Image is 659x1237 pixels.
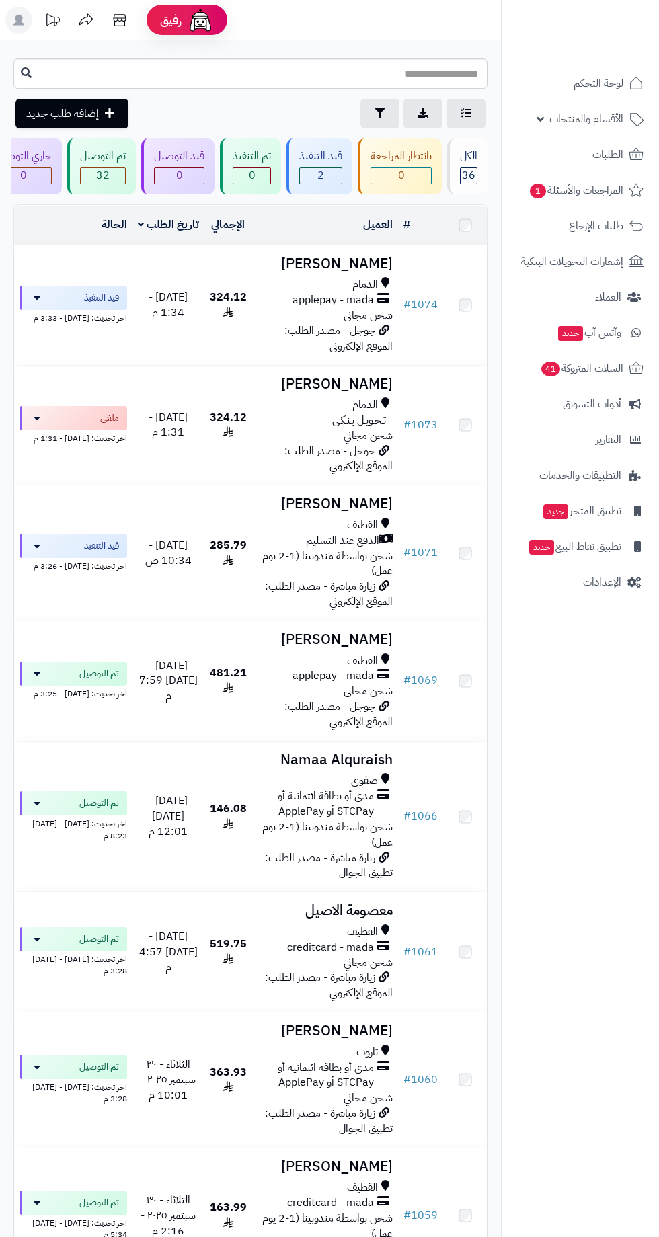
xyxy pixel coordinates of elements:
span: صفوى [351,773,378,789]
div: 32 [81,168,125,184]
div: اخر تحديث: [DATE] - [DATE] 8:23 م [20,815,127,841]
img: ai-face.png [187,7,214,34]
span: السلات المتروكة [540,359,623,378]
span: ملغي [100,411,119,425]
span: شحن مجاني [344,683,393,699]
a: التقارير [510,424,651,456]
span: قيد التنفيذ [84,291,119,305]
span: 519.75 [210,936,247,967]
a: إضافة طلب جديد [15,99,128,128]
span: جديد [558,326,583,341]
span: 2 [300,168,342,184]
span: 0 [233,168,270,184]
span: 324.12 [210,289,247,321]
div: تم التوصيل [80,149,126,164]
a: قيد التنفيذ 2 [284,138,355,194]
span: زيارة مباشرة - مصدر الطلب: الموقع الإلكتروني [265,578,393,610]
span: # [403,672,411,688]
span: تـحـويـل بـنـكـي [332,413,386,428]
span: [DATE] - 1:34 م [149,289,188,321]
span: 0 [371,168,431,184]
h3: [PERSON_NAME] [258,496,393,512]
a: #1060 [403,1072,438,1088]
span: الثلاثاء - ٣٠ سبتمبر ٢٠٢٥ - 10:01 م [141,1056,196,1103]
span: 363.93 [210,1064,247,1096]
span: شحن مجاني [344,955,393,971]
a: #1061 [403,944,438,960]
span: الأقسام والمنتجات [549,110,623,128]
span: # [403,545,411,561]
h3: معصومة الاصيل [258,903,393,918]
span: مدى أو بطاقة ائتمانية أو STCPay أو ApplePay [258,789,375,820]
a: تم التوصيل 32 [65,138,139,194]
a: لوحة التحكم [510,67,651,99]
a: أدوات التسويق [510,388,651,420]
span: # [403,1207,411,1224]
img: logo-2.png [568,36,646,65]
span: شحن بواسطة مندوبينا (1-2 يوم عمل) [262,548,393,580]
a: العملاء [510,281,651,313]
span: 146.08 [210,801,247,832]
span: شحن مجاني [344,307,393,323]
span: 285.79 [210,537,247,569]
span: الدفع عند التسليم [306,533,379,549]
a: #1073 [403,417,438,433]
span: # [403,417,411,433]
a: بانتظار المراجعة 0 [355,138,444,194]
span: تطبيق المتجر [542,502,621,520]
span: creditcard - mada [287,1195,374,1211]
span: 41 [541,362,560,376]
div: اخر تحديث: [DATE] - 1:31 م [20,430,127,444]
span: 481.21 [210,665,247,696]
span: جديد [543,504,568,519]
span: المراجعات والأسئلة [529,181,623,200]
a: قيد التوصيل 0 [139,138,217,194]
div: قيد التنفيذ [299,149,342,164]
span: شحن مجاني [344,1090,393,1106]
span: # [403,944,411,960]
a: تاريخ الطلب [138,216,199,233]
div: اخر تحديث: [DATE] - 3:33 م [20,310,127,324]
h3: [PERSON_NAME] [258,632,393,647]
span: التقارير [596,430,621,449]
span: 1 [530,184,546,198]
span: [DATE] - [DATE] 12:01 م [149,793,188,840]
a: #1074 [403,296,438,313]
h3: [PERSON_NAME] [258,1023,393,1039]
span: creditcard - mada [287,940,374,955]
span: زيارة مباشرة - مصدر الطلب: تطبيق الجوال [265,1105,393,1137]
span: [DATE] - 10:34 ص [145,537,192,569]
h3: [PERSON_NAME] [258,376,393,392]
a: #1066 [403,808,438,824]
div: قيد التوصيل [154,149,204,164]
a: تم التنفيذ 0 [217,138,284,194]
a: وآتس آبجديد [510,317,651,349]
span: لوحة التحكم [574,74,623,93]
span: طلبات الإرجاع [569,216,623,235]
span: زيارة مباشرة - مصدر الطلب: الموقع الإلكتروني [265,969,393,1001]
span: أدوات التسويق [563,395,621,413]
a: الإجمالي [211,216,245,233]
span: جوجل - مصدر الطلب: الموقع الإلكتروني [284,699,393,730]
span: جوجل - مصدر الطلب: الموقع الإلكتروني [284,323,393,354]
span: الإعدادات [583,573,621,592]
a: الكل36 [444,138,490,194]
span: 324.12 [210,409,247,441]
span: جوجل - مصدر الطلب: الموقع الإلكتروني [284,443,393,475]
span: تم التوصيل [79,932,119,946]
span: # [403,1072,411,1088]
a: إشعارات التحويلات البنكية [510,245,651,278]
span: قيد التنفيذ [84,539,119,553]
h3: [PERSON_NAME] [258,256,393,272]
div: اخر تحديث: [DATE] - 3:26 م [20,558,127,572]
span: applepay - mada [293,292,374,308]
a: الحالة [102,216,127,233]
span: العملاء [595,288,621,307]
span: # [403,808,411,824]
span: القطيف [347,518,378,533]
span: [DATE] - [DATE] 4:57 م [139,928,198,975]
a: # [403,216,410,233]
div: اخر تحديث: [DATE] - [DATE] 3:28 م [20,1079,127,1105]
